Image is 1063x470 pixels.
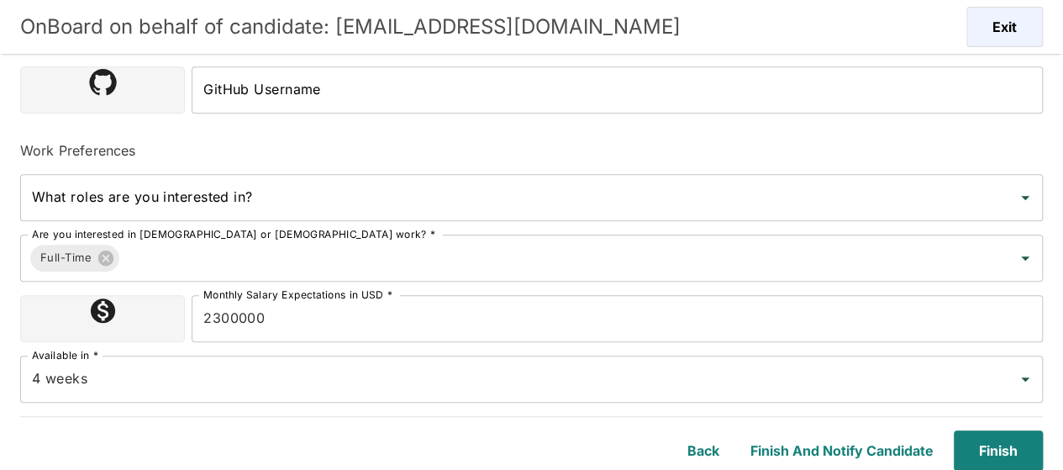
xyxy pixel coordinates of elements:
[1013,186,1037,209] button: Open
[30,248,102,267] span: Full-Time
[30,245,119,272] div: Full-Time
[203,288,392,302] label: Monthly Salary Expectations in USD *
[20,140,1043,161] h6: Work Preferences
[966,7,1043,47] button: Exit
[32,227,435,241] label: Are you interested in [DEMOGRAPHIC_DATA] or [DEMOGRAPHIC_DATA] work? *
[1013,367,1037,391] button: Open
[20,13,681,40] h5: OnBoard on behalf of candidate: [EMAIL_ADDRESS][DOMAIN_NAME]
[32,348,98,362] label: Available in *
[1013,246,1037,270] button: Open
